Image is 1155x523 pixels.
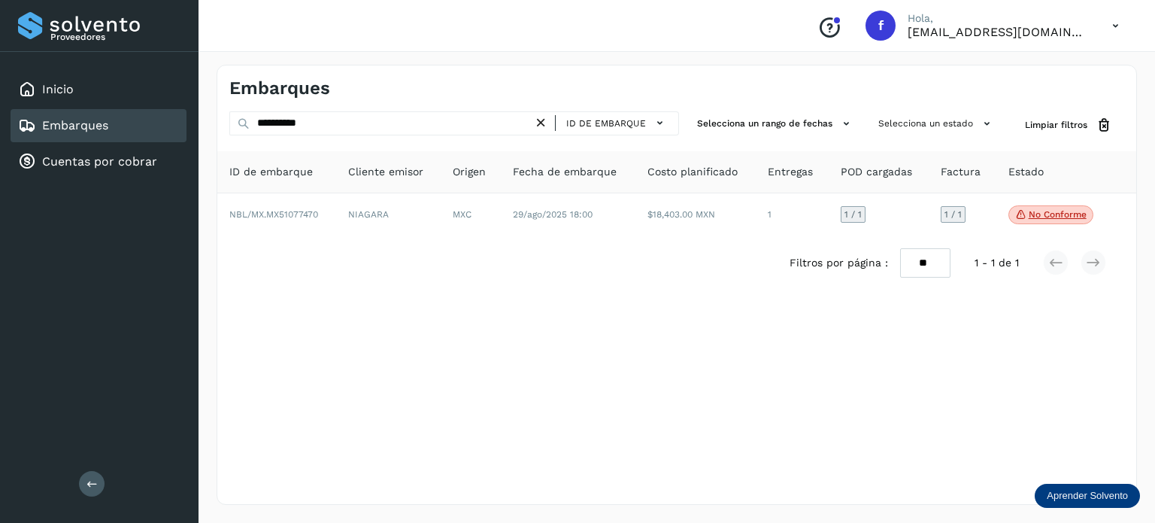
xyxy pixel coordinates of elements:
[975,255,1019,271] span: 1 - 1 de 1
[42,118,108,132] a: Embarques
[941,164,981,180] span: Factura
[1029,209,1087,220] p: No conforme
[42,154,157,169] a: Cuentas por cobrar
[566,117,646,130] span: ID de embarque
[50,32,180,42] p: Proveedores
[647,164,738,180] span: Costo planificado
[11,73,186,106] div: Inicio
[841,164,912,180] span: POD cargadas
[756,193,829,237] td: 1
[11,109,186,142] div: Embarques
[229,78,330,99] h4: Embarques
[768,164,813,180] span: Entregas
[908,12,1088,25] p: Hola,
[1025,118,1087,132] span: Limpiar filtros
[513,164,617,180] span: Fecha de embarque
[42,82,74,96] a: Inicio
[844,210,862,219] span: 1 / 1
[1047,490,1128,502] p: Aprender Solvento
[1013,111,1124,139] button: Limpiar filtros
[635,193,756,237] td: $18,403.00 MXN
[513,209,593,220] span: 29/ago/2025 18:00
[229,209,318,220] span: NBL/MX.MX51077470
[1008,164,1044,180] span: Estado
[11,145,186,178] div: Cuentas por cobrar
[348,164,423,180] span: Cliente emisor
[872,111,1001,136] button: Selecciona un estado
[336,193,441,237] td: NIAGARA
[229,164,313,180] span: ID de embarque
[790,255,888,271] span: Filtros por página :
[944,210,962,219] span: 1 / 1
[691,111,860,136] button: Selecciona un rango de fechas
[441,193,501,237] td: MXC
[908,25,1088,39] p: fyc3@mexamerik.com
[453,164,486,180] span: Origen
[562,112,672,134] button: ID de embarque
[1035,484,1140,508] div: Aprender Solvento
